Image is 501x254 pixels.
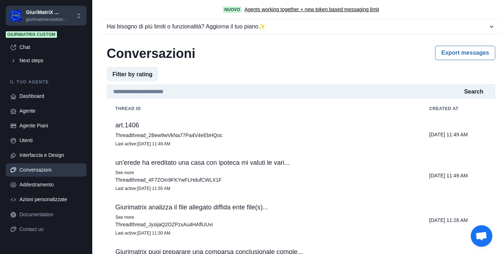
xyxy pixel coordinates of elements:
[19,44,82,51] div: Chat
[115,230,412,237] p: Last active : [DATE] 11:30 AM
[107,46,195,61] h2: Conversazioni
[421,116,495,153] td: [DATE] 11:49 AM
[244,6,379,13] a: Agents working together + new token based messaging limit
[115,169,412,176] p: See more
[19,137,82,144] div: Utenti
[115,140,412,148] p: Last active : [DATE] 11:49 AM
[115,159,412,166] p: un'erede ha ereditato una casa con ipoteca mi valuti le vari...
[107,101,421,116] th: Thread id
[19,122,82,130] div: Agente Piani
[458,84,489,99] button: Search
[6,79,87,85] p: Il tuo agente
[6,31,57,38] span: Giurimatrix Custom
[101,19,501,34] button: Hai bisogno di più limiti o funzionalità? Aggiorna il tuo piano✨
[6,208,87,221] a: Documentation
[19,226,82,233] div: Contact us
[19,151,82,159] div: Interfaccia e Design
[421,198,495,242] td: [DATE] 11:28 AM
[115,176,412,183] p: Thread thread_4F7ZOIn9FKYwFLHdufCWLX1F
[223,6,241,13] span: Nuovo
[19,211,82,218] div: Documentation
[26,9,67,16] p: GiuriMatriX ...
[115,132,412,139] p: Thread thread_2Bew9wVkNa77Pa4V4eEbHQoc
[435,46,495,60] button: Export messages
[115,221,412,228] p: Thread thread_JysijaQ2OZPzxAu4HAflUUvi
[421,101,495,116] th: Created at
[26,16,67,23] p: giurimatrixevolution...
[115,185,412,192] p: Last active : [DATE] 11:55 AM
[19,57,82,64] div: Next steps
[19,166,82,174] div: Conversazioni
[115,214,412,221] p: See more
[471,225,492,247] div: Aprire la chat
[107,22,488,31] div: Hai bisogno di più limiti o funzionalità? Aggiorna il tuo piano ✨
[19,107,82,115] div: Agente
[10,10,22,22] img: Chakra UI
[19,92,82,100] div: Dashboard
[19,196,82,203] div: Azioni personalizzate
[421,153,495,198] td: [DATE] 11:49 AM
[115,122,412,129] p: art.1406
[6,6,87,26] button: Chakra UIGiuriMatriX ...giurimatrixevolution...
[115,204,412,211] p: Giurimatrix analizza il file allegato diffida ente file(s)...
[19,181,82,189] div: Addestramento
[107,67,158,81] button: Filter by rating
